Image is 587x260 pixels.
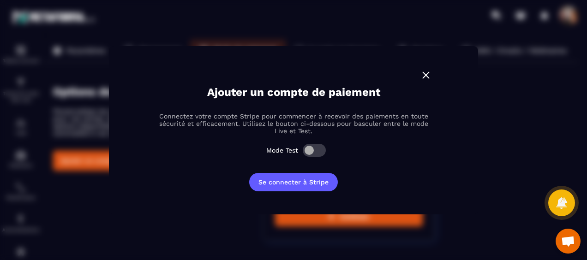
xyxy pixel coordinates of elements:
label: Mode Test [266,147,298,154]
button: Se connecter à Stripe [249,173,338,191]
img: close-w.0bb75850.svg [420,69,432,81]
p: Connectez votre compte Stripe pour commencer à recevoir des paiements en toute sécurité et effica... [155,112,432,135]
p: Ajouter un compte de paiement [207,86,380,99]
a: Ouvrir le chat [556,229,581,254]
